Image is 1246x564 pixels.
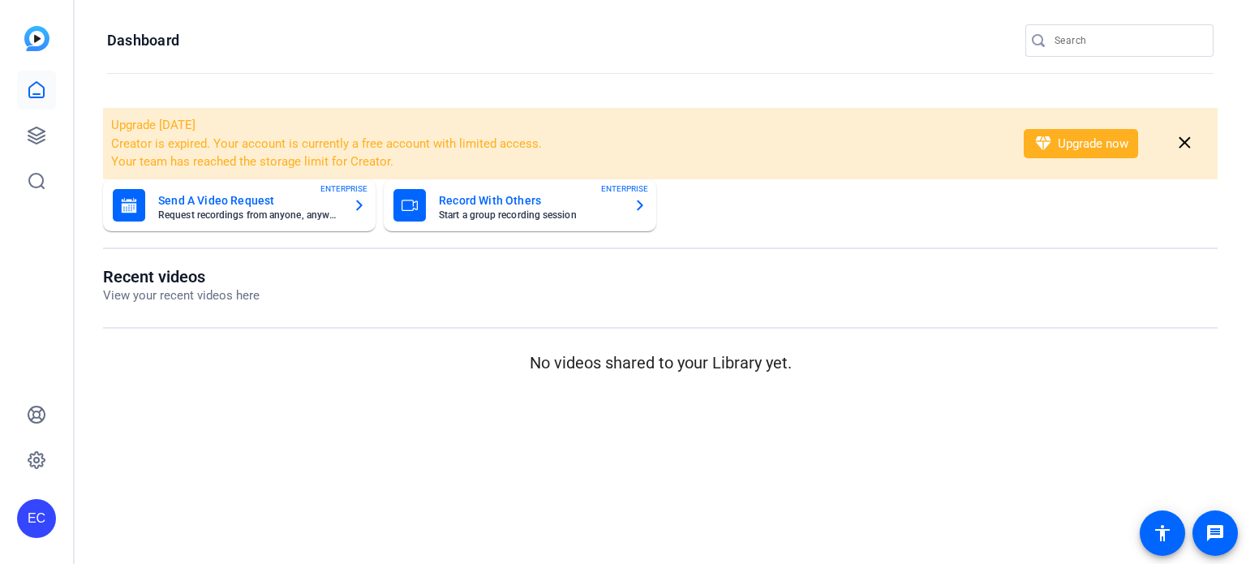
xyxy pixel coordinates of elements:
span: Upgrade [DATE] [111,118,195,132]
button: Record With OthersStart a group recording sessionENTERPRISE [384,179,656,231]
mat-card-title: Send A Video Request [158,191,340,210]
button: Upgrade now [1024,129,1138,158]
mat-card-subtitle: Request recordings from anyone, anywhere [158,210,340,220]
div: EC [17,499,56,538]
p: View your recent videos here [103,286,260,305]
button: Send A Video RequestRequest recordings from anyone, anywhereENTERPRISE [103,179,376,231]
h1: Recent videos [103,267,260,286]
mat-icon: close [1175,133,1195,153]
mat-icon: diamond [1033,134,1053,153]
h1: Dashboard [107,31,179,50]
mat-icon: accessibility [1153,523,1172,543]
li: Creator is expired. Your account is currently a free account with limited access. [111,135,1003,153]
li: Your team has reached the storage limit for Creator. [111,153,1003,171]
mat-card-subtitle: Start a group recording session [439,210,621,220]
input: Search [1055,31,1201,50]
img: blue-gradient.svg [24,26,49,51]
mat-icon: message [1205,523,1225,543]
p: No videos shared to your Library yet. [103,351,1218,375]
mat-card-title: Record With Others [439,191,621,210]
span: ENTERPRISE [601,183,648,195]
span: ENTERPRISE [320,183,367,195]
